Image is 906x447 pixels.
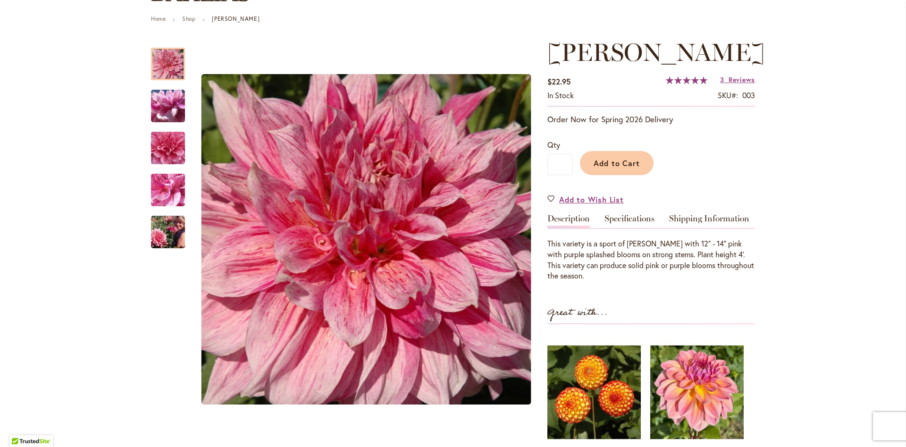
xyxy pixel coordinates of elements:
img: MAKI [134,116,202,180]
span: In stock [547,90,574,100]
div: MAKIMAKIMAKI [194,38,538,441]
span: $22.95 [547,76,570,86]
iframe: Launch Accessibility Center [7,413,34,440]
div: 100% [666,76,707,84]
div: Availability [547,90,574,101]
a: Specifications [604,214,654,228]
span: Add to Cart [594,158,640,168]
strong: [PERSON_NAME] [212,15,260,22]
div: Detailed Product Info [547,214,755,281]
div: MAKI [151,80,194,122]
img: MAKI [134,210,202,255]
img: MAKI [134,81,202,132]
button: Add to Cart [580,151,654,175]
img: MAKI [134,165,202,216]
span: 3 [720,75,724,84]
span: [PERSON_NAME] [547,37,765,67]
div: Product Images [194,38,581,441]
span: Qty [547,140,560,150]
img: MAKI [201,74,531,405]
div: MAKI [151,38,194,80]
a: Description [547,214,590,228]
a: Shop [182,15,195,22]
a: Add to Wish List [547,194,624,205]
div: MAKI [151,206,185,248]
span: Reviews [729,75,755,84]
div: MAKI [151,122,194,164]
strong: Great with... [547,305,608,320]
div: This variety is a sport of [PERSON_NAME] with 12" - 14" pink with purple splashed blooms on stron... [547,238,755,281]
p: Order Now for Spring 2026 Delivery [547,114,755,125]
a: Home [151,15,166,22]
div: MAKI [194,38,538,441]
div: 003 [742,90,755,101]
div: MAKI [151,164,194,206]
span: Add to Wish List [559,194,624,205]
a: 3 Reviews [720,75,755,84]
a: Shipping Information [669,214,749,228]
strong: SKU [718,90,738,100]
